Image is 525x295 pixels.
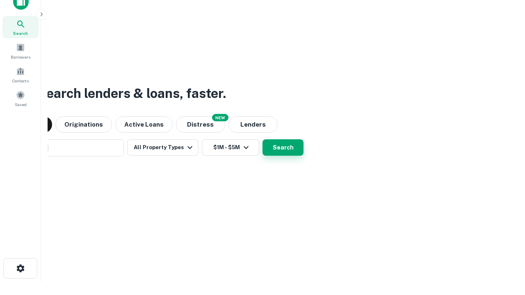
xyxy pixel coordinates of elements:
button: Search [262,139,304,156]
button: Search distressed loans with lien and other non-mortgage details. [176,116,225,133]
span: Borrowers [11,54,30,60]
h3: Search lenders & loans, faster. [37,84,226,103]
a: Borrowers [2,40,39,62]
iframe: Chat Widget [484,229,525,269]
a: Search [2,16,39,38]
button: Originations [55,116,112,133]
span: Contacts [12,77,29,84]
span: Search [13,30,28,36]
a: Contacts [2,64,39,86]
button: Active Loans [115,116,173,133]
div: NEW [212,114,228,121]
a: Saved [2,87,39,109]
button: Lenders [228,116,278,133]
span: Saved [15,101,27,108]
button: All Property Types [127,139,199,156]
button: $1M - $5M [202,139,259,156]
